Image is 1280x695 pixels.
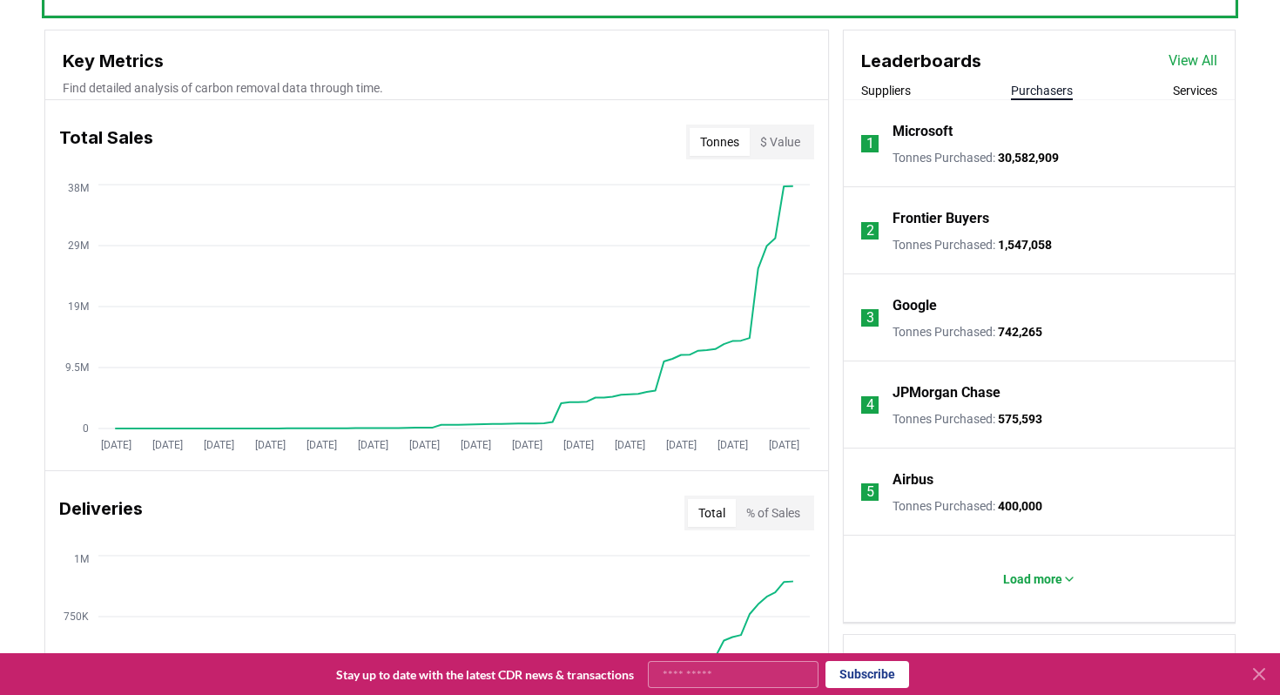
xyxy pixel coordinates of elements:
button: Suppliers [861,82,911,99]
tspan: 29M [68,240,89,252]
tspan: [DATE] [717,439,748,451]
tspan: [DATE] [563,439,594,451]
button: Purchasers [1011,82,1073,99]
tspan: [DATE] [358,439,388,451]
tspan: [DATE] [769,439,799,451]
button: Total [688,499,736,527]
button: Load more [989,562,1090,597]
button: $ Value [750,128,811,156]
tspan: [DATE] [666,439,697,451]
tspan: [DATE] [512,439,542,451]
p: Tonnes Purchased : [893,149,1059,166]
tspan: [DATE] [461,439,491,451]
p: Find detailed analysis of carbon removal data through time. [63,79,811,97]
p: Tonnes Purchased : [893,323,1042,341]
tspan: [DATE] [204,439,234,451]
a: Microsoft [893,121,953,142]
a: JPMorgan Chase [893,382,1000,403]
p: 2 [866,220,874,241]
tspan: [DATE] [615,439,645,451]
tspan: 0 [83,422,89,435]
p: Tonnes Purchased : [893,410,1042,428]
tspan: 38M [68,182,89,194]
tspan: 1M [74,553,89,565]
span: 30,582,909 [998,151,1059,165]
p: 1 [866,133,874,154]
p: Tonnes Purchased : [893,497,1042,515]
p: 4 [866,395,874,415]
button: Services [1173,82,1217,99]
span: 575,593 [998,412,1042,426]
a: Frontier Buyers [893,208,989,229]
tspan: [DATE] [307,439,337,451]
tspan: [DATE] [255,439,286,451]
button: Tonnes [690,128,750,156]
tspan: 750K [64,611,89,623]
p: Load more [1003,570,1062,588]
a: Airbus [893,469,933,490]
span: 400,000 [998,499,1042,513]
a: View All [1169,51,1217,71]
p: 3 [866,307,874,328]
a: Google [893,295,937,316]
span: 1,547,058 [998,238,1052,252]
tspan: [DATE] [152,439,183,451]
tspan: 9.5M [65,361,89,374]
button: % of Sales [736,499,811,527]
tspan: [DATE] [101,439,131,451]
h3: Total Sales [59,125,153,159]
h3: Key Metrics [63,48,811,74]
h3: Leaderboards [861,48,981,74]
tspan: [DATE] [409,439,440,451]
h3: Deliveries [59,496,143,530]
p: 5 [866,482,874,503]
p: Tonnes Purchased : [893,236,1052,253]
tspan: 19M [68,300,89,313]
span: 742,265 [998,325,1042,339]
